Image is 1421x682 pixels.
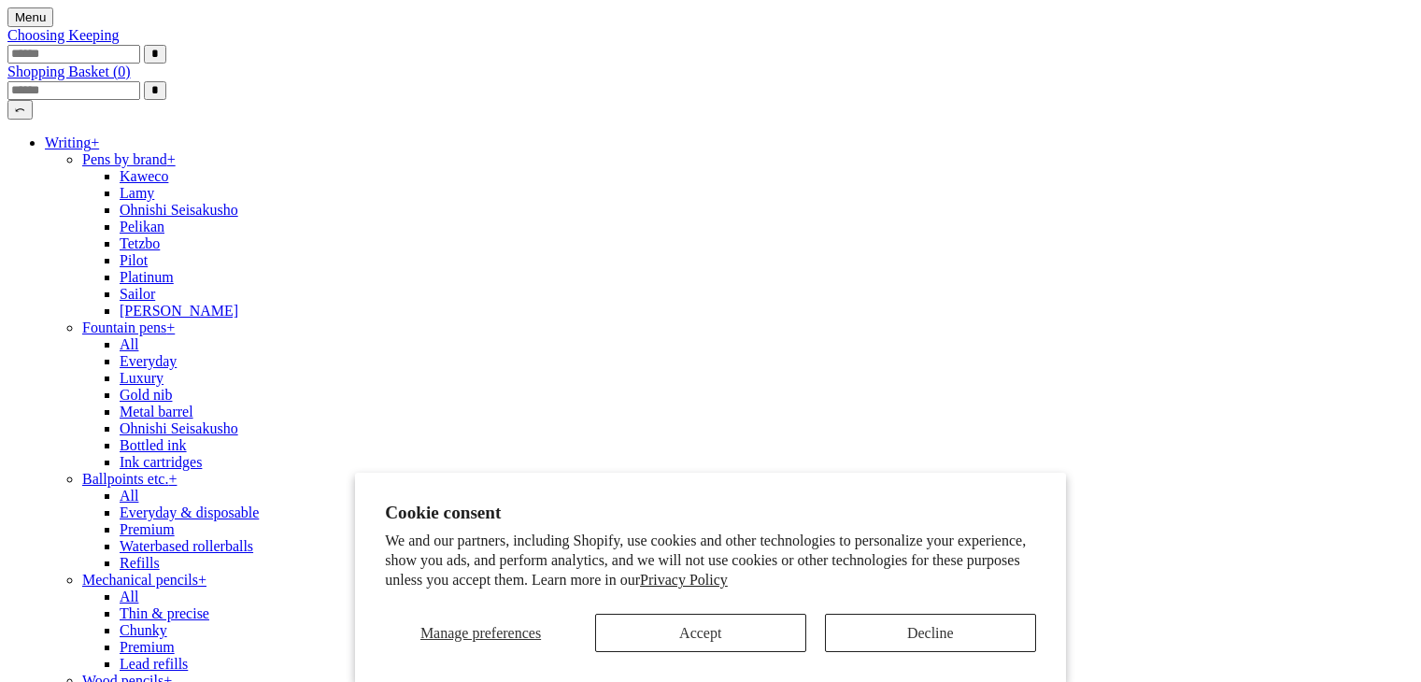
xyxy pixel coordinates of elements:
[120,555,160,571] a: Refills
[120,454,202,470] a: Ink cartridges
[45,135,99,150] a: Writing+
[825,614,1036,652] button: Decline
[82,151,176,167] a: Pens by brand+
[120,488,138,504] a: All
[120,622,167,638] a: Chunky
[120,235,160,251] a: Tetzbo
[120,437,187,453] a: Bottled ink
[120,404,193,419] a: Metal barrel
[120,202,238,218] a: Ohnishi Seisakusho
[120,252,148,268] a: Pilot
[595,614,806,652] button: Accept
[120,185,154,201] a: Lamy
[120,589,138,604] a: All
[82,320,175,335] a: Fountain pens+
[120,639,175,655] a: Premium
[7,100,33,120] button: ⤺
[166,320,175,335] span: +
[7,7,53,27] button: Menu
[198,572,206,588] span: +
[7,64,131,79] a: Shopping Basket (0)
[167,151,176,167] span: +
[120,387,172,403] a: Gold nib
[120,504,259,520] a: Everyday & disposable
[120,370,163,386] a: Luxury
[7,27,120,43] a: Choosing Keeping
[168,471,177,487] span: +
[82,572,206,588] a: Mechanical pencils+
[120,656,188,672] a: Lead refills
[120,353,177,369] a: Everyday
[82,471,177,487] a: Ballpoints etc.+
[385,532,1036,590] p: We and our partners, including Shopify, use cookies and other technologies to personalize your ex...
[120,286,155,302] a: Sailor
[120,521,175,537] a: Premium
[120,168,168,184] a: Kaweco
[91,135,99,150] span: +
[640,572,728,588] a: Privacy Policy
[120,269,174,285] a: Platinum
[385,614,576,652] button: Manage preferences
[120,336,138,352] a: All
[420,625,541,641] span: Manage preferences
[120,538,253,554] a: Waterbased rollerballs
[120,420,238,436] a: Ohnishi Seisakusho
[120,303,238,319] a: [PERSON_NAME]
[120,605,209,621] a: Thin & precise
[120,219,164,234] a: Pelikan
[385,503,1036,523] h2: Cookie consent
